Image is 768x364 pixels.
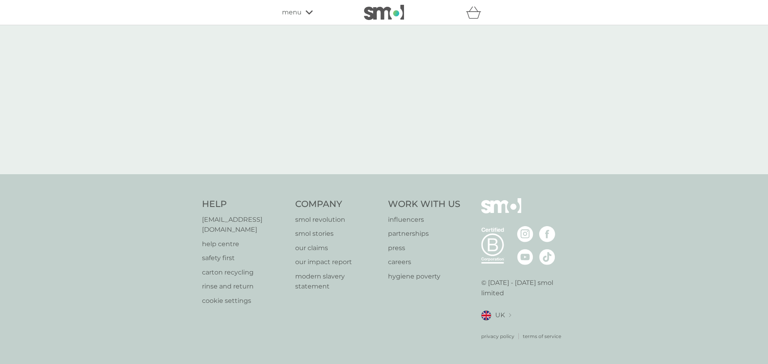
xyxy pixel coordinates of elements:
[481,278,566,298] p: © [DATE] - [DATE] smol limited
[364,5,404,20] img: smol
[202,267,287,278] a: carton recycling
[388,257,460,267] a: careers
[481,332,514,340] a: privacy policy
[202,253,287,263] a: safety first
[388,198,460,211] h4: Work With Us
[282,7,302,18] span: menu
[295,198,380,211] h4: Company
[295,257,380,267] a: our impact report
[202,198,287,211] h4: Help
[388,229,460,239] a: partnerships
[539,226,555,242] img: visit the smol Facebook page
[495,310,505,320] span: UK
[509,313,511,318] img: select a new location
[539,249,555,265] img: visit the smol Tiktok page
[295,229,380,239] a: smol stories
[202,281,287,292] a: rinse and return
[202,215,287,235] a: [EMAIL_ADDRESS][DOMAIN_NAME]
[388,271,460,282] a: hygiene poverty
[295,215,380,225] a: smol revolution
[523,332,561,340] a: terms of service
[202,239,287,249] a: help centre
[202,296,287,306] a: cookie settings
[517,226,533,242] img: visit the smol Instagram page
[517,249,533,265] img: visit the smol Youtube page
[481,310,491,320] img: UK flag
[295,271,380,292] a: modern slavery statement
[466,4,486,20] div: basket
[388,243,460,253] a: press
[295,243,380,253] a: our claims
[388,215,460,225] a: influencers
[481,198,521,225] img: smol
